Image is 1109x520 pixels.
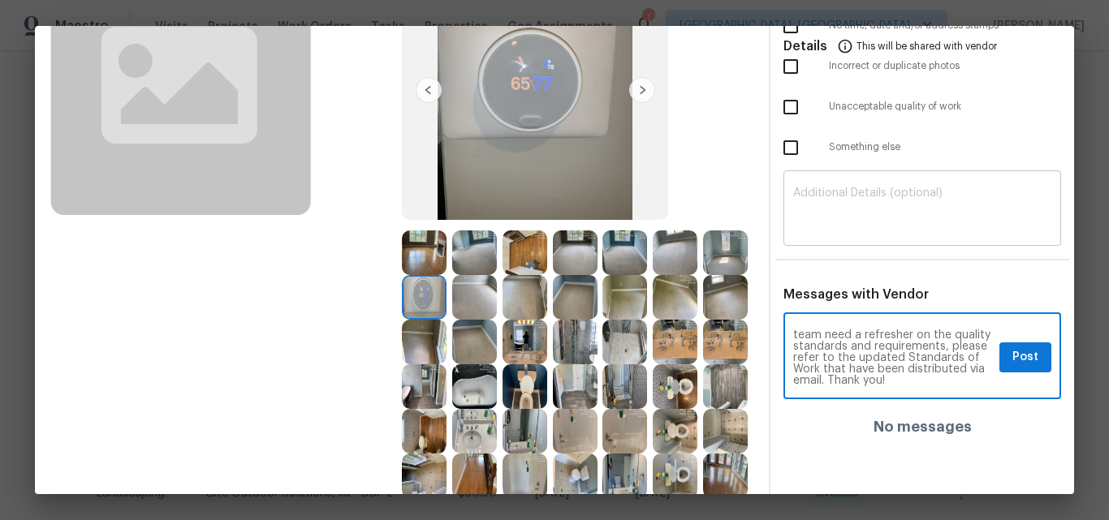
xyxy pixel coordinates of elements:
[416,77,442,103] img: left-chevron-button-url
[770,127,1074,168] div: Something else
[770,46,1074,87] div: Incorrect or duplicate photos
[770,87,1074,127] div: Unacceptable quality of work
[793,329,993,386] textarea: Maintenance Audit Team: Hello! Unfortunately, this Cleaning visit completed on [DATE] has been de...
[829,59,1061,73] span: Incorrect or duplicate photos
[829,140,1061,154] span: Something else
[874,419,972,435] h4: No messages
[783,26,827,65] span: Details
[999,342,1051,372] button: Post
[829,100,1061,114] span: Unacceptable quality of work
[783,288,929,301] span: Messages with Vendor
[629,77,655,103] img: right-chevron-button-url
[857,26,997,65] span: This will be shared with vendor
[1012,347,1038,367] span: Post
